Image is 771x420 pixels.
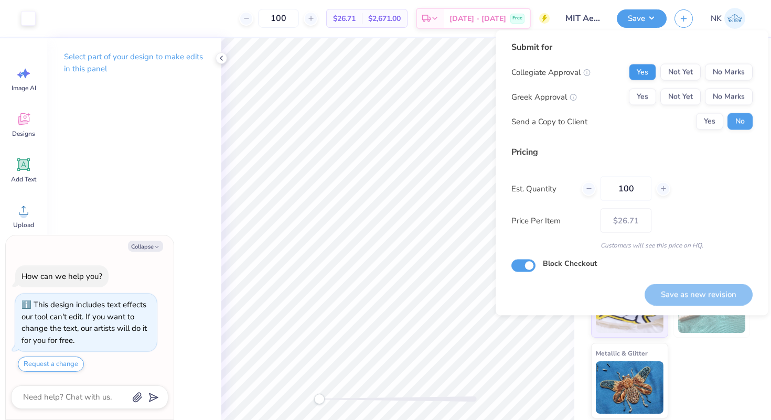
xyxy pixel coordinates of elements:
span: [DATE] - [DATE] [449,13,506,24]
div: Pricing [511,146,753,158]
div: Collegiate Approval [511,66,591,78]
input: – – [258,9,299,28]
img: Metallic & Glitter [596,361,663,414]
button: Not Yet [660,64,701,81]
div: Submit for [511,41,753,53]
button: Save [617,9,667,28]
a: NK [706,8,750,29]
span: $2,671.00 [368,13,401,24]
div: Send a Copy to Client [511,115,587,127]
div: Greek Approval [511,91,577,103]
input: Untitled Design [558,8,609,29]
span: $26.71 [333,13,356,24]
button: No Marks [705,89,753,105]
img: Nasrullah Khan [724,8,745,29]
button: Yes [629,89,656,105]
div: Customers will see this price on HQ. [511,241,753,250]
button: Collapse [128,241,163,252]
span: Designs [12,130,35,138]
button: Yes [629,64,656,81]
label: Block Checkout [543,258,597,269]
span: Upload [13,221,34,229]
input: – – [601,177,651,201]
button: Not Yet [660,89,701,105]
label: Price Per Item [511,214,593,227]
button: No [727,113,753,130]
span: NK [711,13,722,25]
div: Accessibility label [314,394,325,404]
span: Metallic & Glitter [596,348,648,359]
div: This design includes text effects our tool can't edit. If you want to change the text, our artist... [22,299,147,346]
span: Add Text [11,175,36,184]
p: Select part of your design to make edits in this panel [64,51,205,75]
span: Image AI [12,84,36,92]
button: Yes [696,113,723,130]
button: No Marks [705,64,753,81]
label: Est. Quantity [511,182,574,195]
span: Free [512,15,522,22]
button: Request a change [18,357,84,372]
div: How can we help you? [22,271,102,282]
